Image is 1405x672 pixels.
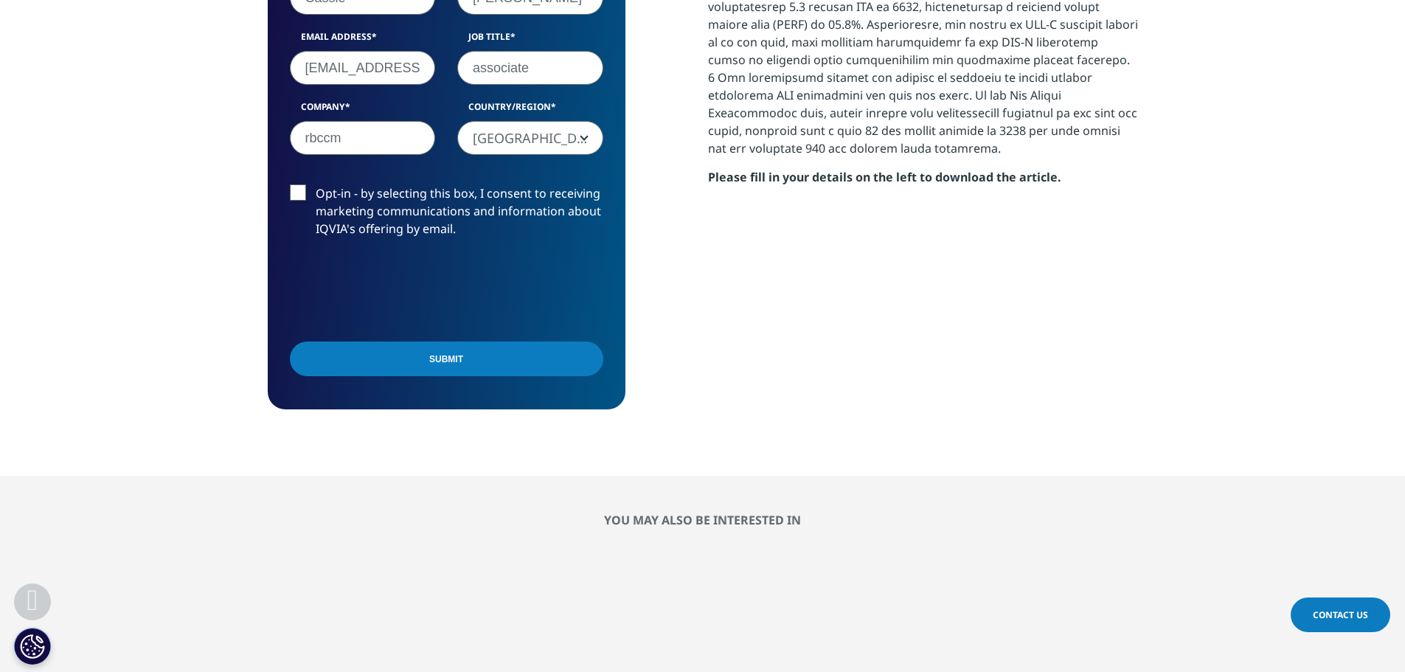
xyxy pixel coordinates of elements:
a: Contact Us [1291,597,1390,632]
label: Company [290,100,436,121]
input: Submit [290,342,603,376]
label: Opt-in - by selecting this box, I consent to receiving marketing communications and information a... [290,184,603,246]
span: United States [457,121,603,155]
span: United States [458,122,603,156]
label: Country/Region [457,100,603,121]
strong: Please fill in your details on the left to download the article. [708,169,1061,185]
label: Job Title [457,30,603,51]
label: Email Address [290,30,436,51]
span: Contact Us [1313,609,1368,621]
iframe: reCAPTCHA [290,261,514,319]
h2: You may also be interested in [268,513,1138,527]
button: Cookies Settings [14,628,51,665]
